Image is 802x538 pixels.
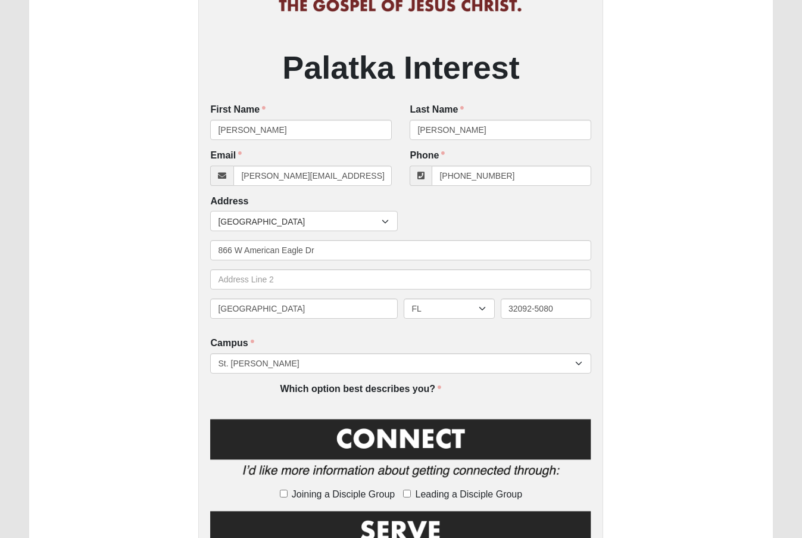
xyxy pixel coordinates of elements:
label: Email [210,149,242,163]
span: Leading a Disciple Group [415,487,522,502]
h2: Palatka Interest [210,48,591,87]
input: City [210,298,398,319]
label: Which option best describes you? [280,382,441,396]
label: Address [210,195,248,209]
span: [GEOGRAPHIC_DATA] [218,212,382,232]
input: Joining a Disciple Group [280,490,288,497]
input: Zip [501,298,592,319]
input: Leading a Disciple Group [403,490,411,497]
label: Last Name [410,103,464,117]
input: Address Line 1 [210,240,591,260]
label: First Name [210,103,266,117]
label: Campus [210,337,254,350]
label: Phone [410,149,445,163]
img: Connect.png [210,416,591,486]
input: Address Line 2 [210,269,591,290]
span: Joining a Disciple Group [292,487,395,502]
